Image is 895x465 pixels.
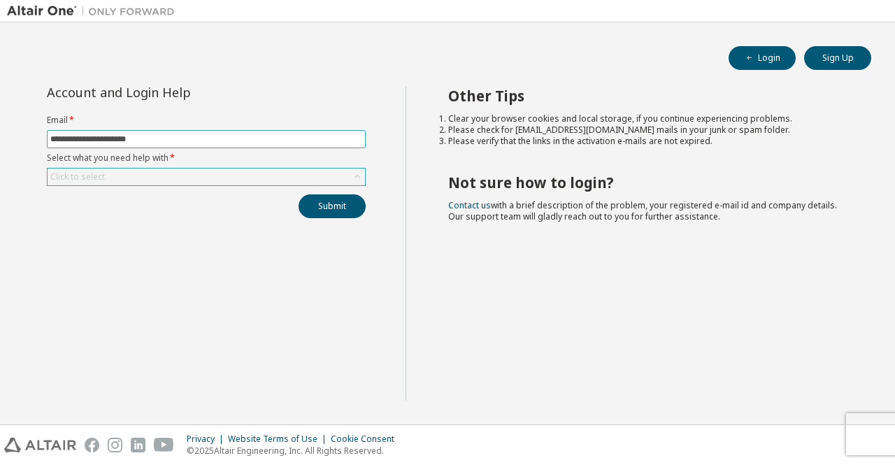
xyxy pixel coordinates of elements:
div: Cookie Consent [331,434,403,445]
button: Submit [299,194,366,218]
img: Altair One [7,4,182,18]
button: Login [729,46,796,70]
img: youtube.svg [154,438,174,452]
h2: Other Tips [448,87,847,105]
li: Please verify that the links in the activation e-mails are not expired. [448,136,847,147]
div: Click to select [48,169,365,185]
a: Contact us [448,199,491,211]
h2: Not sure how to login? [448,173,847,192]
button: Sign Up [804,46,871,70]
div: Click to select [50,171,105,183]
label: Email [47,115,366,126]
div: Website Terms of Use [228,434,331,445]
img: facebook.svg [85,438,99,452]
img: linkedin.svg [131,438,145,452]
img: altair_logo.svg [4,438,76,452]
img: instagram.svg [108,438,122,452]
li: Clear your browser cookies and local storage, if you continue experiencing problems. [448,113,847,124]
span: with a brief description of the problem, your registered e-mail id and company details. Our suppo... [448,199,837,222]
li: Please check for [EMAIL_ADDRESS][DOMAIN_NAME] mails in your junk or spam folder. [448,124,847,136]
div: Privacy [187,434,228,445]
div: Account and Login Help [47,87,302,98]
label: Select what you need help with [47,152,366,164]
p: © 2025 Altair Engineering, Inc. All Rights Reserved. [187,445,403,457]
